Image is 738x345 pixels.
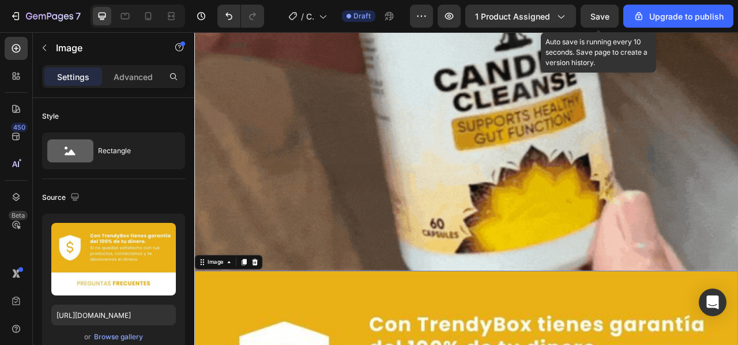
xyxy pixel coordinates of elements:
[11,123,28,132] div: 450
[633,10,724,22] div: Upgrade to publish
[699,289,726,316] div: Open Intercom Messenger
[194,32,738,345] iframe: Design area
[581,5,619,28] button: Save
[475,10,550,22] span: 1 product assigned
[51,305,176,325] input: https://example.com/image.jpg
[301,10,304,22] span: /
[114,71,153,83] p: Advanced
[5,5,86,28] button: 7
[42,111,59,122] div: Style
[51,223,176,295] img: preview-image
[623,5,733,28] button: Upgrade to publish
[57,71,89,83] p: Settings
[98,138,168,164] div: Rectangle
[465,5,576,28] button: 1 product assigned
[306,10,314,22] span: Candida Cleanse
[76,9,81,23] p: 7
[93,331,144,343] button: Browse gallery
[9,211,28,220] div: Beta
[353,11,371,21] span: Draft
[56,41,154,55] p: Image
[217,5,264,28] div: Undo/Redo
[94,332,143,342] div: Browse gallery
[84,330,91,344] span: or
[42,190,82,206] div: Source
[590,12,609,21] span: Save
